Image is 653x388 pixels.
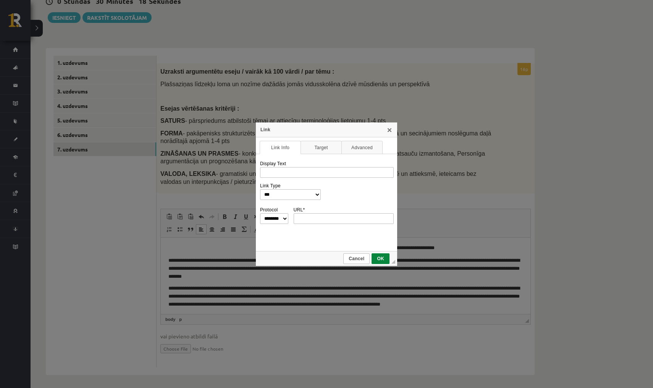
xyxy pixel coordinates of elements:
[372,256,389,261] span: OK
[344,256,369,261] span: Cancel
[301,141,342,154] a: Target
[8,6,362,77] body: Editor, wiswyg-editor-user-answer-47024782267900
[260,207,278,213] label: Protocol
[294,207,305,213] label: URL
[386,127,393,133] a: Close
[260,161,286,166] label: Display Text
[343,253,370,264] a: Cancel
[260,141,301,154] a: Link Info
[391,260,395,264] div: Resize
[260,158,393,249] div: Link Info
[260,183,281,188] label: Link Type
[341,141,383,154] a: Advanced
[372,253,390,264] a: OK
[256,122,397,137] div: Link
